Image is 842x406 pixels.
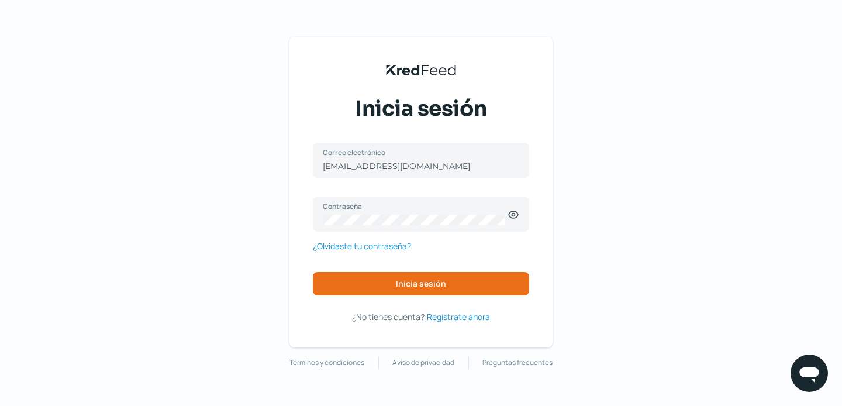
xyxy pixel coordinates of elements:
img: chatIcon [798,362,821,385]
span: Inicia sesión [396,280,446,288]
a: Aviso de privacidad [392,356,454,369]
span: Inicia sesión [355,94,487,123]
button: Inicia sesión [313,272,529,295]
span: ¿No tienes cuenta? [352,311,425,322]
a: Preguntas frecuentes [482,356,553,369]
label: Contraseña [323,201,508,211]
a: Regístrate ahora [427,309,490,324]
a: Términos y condiciones [289,356,364,369]
a: ¿Olvidaste tu contraseña? [313,239,411,253]
label: Correo electrónico [323,147,508,157]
